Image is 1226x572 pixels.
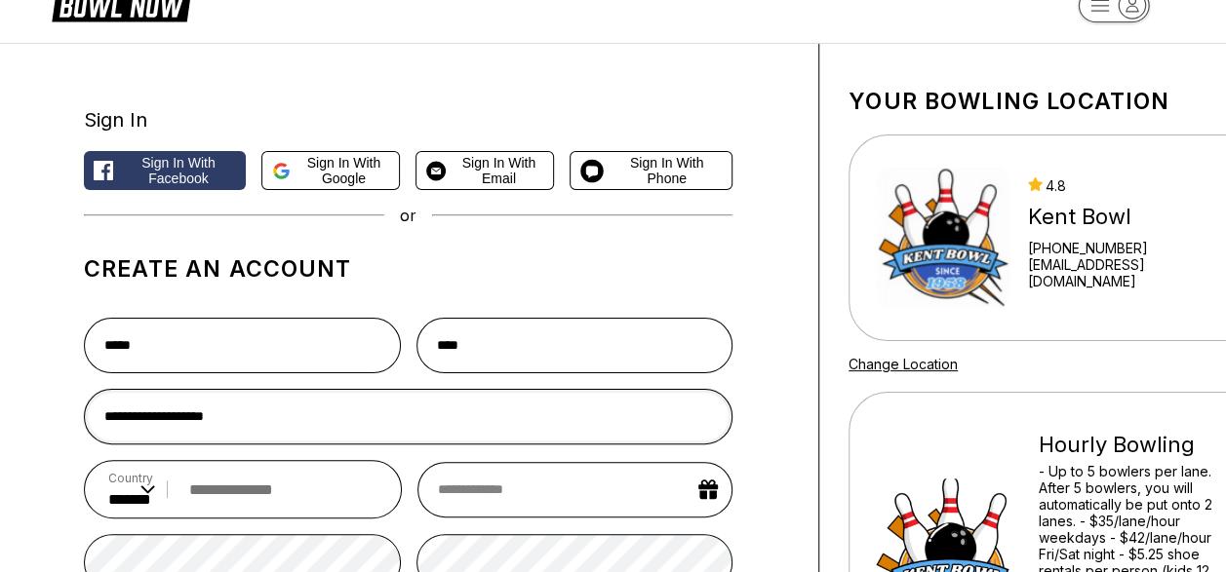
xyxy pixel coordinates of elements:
a: Change Location [849,356,958,372]
div: or [84,206,732,225]
h1: Create an account [84,255,732,283]
span: Sign in with Email [454,155,543,186]
button: Sign in with Facebook [84,151,246,190]
span: Sign in with Google [298,155,390,186]
button: Sign in with Phone [570,151,732,190]
span: Sign in with Phone [612,155,722,186]
button: Sign in with Email [415,151,554,190]
label: Country [108,471,155,485]
span: Sign in with Facebook [121,155,236,186]
button: Sign in with Google [261,151,400,190]
img: Kent Bowl [875,165,1010,311]
div: Sign In [84,108,732,132]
